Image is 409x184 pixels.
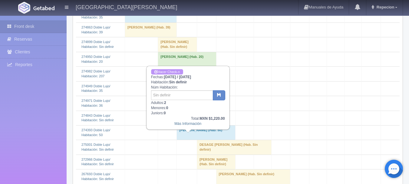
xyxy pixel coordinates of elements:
[197,140,271,155] td: DESAGE [PERSON_NAME] (Hab. Sin definir)
[81,114,114,122] a: 274843 Doble Lujo/Habitación: Sin definir
[151,90,213,100] input: Sin definir
[81,143,114,151] a: 275001 Doble Lujo/Habitación: Sin definir
[164,111,166,115] b: 0
[81,25,110,34] a: 274863 Doble Lujo/Habitación: 39
[76,3,177,11] h4: [GEOGRAPHIC_DATA][PERSON_NAME]
[177,125,236,140] td: [PERSON_NAME] (Hab. 50)
[81,55,110,63] a: 274950 Doble Lujo/Habitación: 20
[81,158,114,166] a: 272966 Doble Lujo/Habitación: Sin definir
[200,116,225,121] b: MXN $1,220.00
[81,99,110,107] a: 274971 Doble Lujo/Habitación: 36
[174,122,201,126] a: Más Información
[33,6,54,10] img: Getabed
[158,52,216,66] td: [PERSON_NAME] (Hab. 20)
[151,69,183,75] a: Hacer Check-in
[158,37,197,52] td: [PERSON_NAME] (Hab. Sin definir)
[169,80,187,84] b: Sin definir
[81,128,110,137] a: 274393 Doble Lujo/Habitación: 50
[81,40,114,49] a: 274899 Doble Lujo/Habitación: Sin definir
[164,75,191,79] b: [DATE] / [DATE]
[125,23,176,37] td: [PERSON_NAME] (Hab. 39)
[147,66,229,129] div: Fechas: Habitación: Núm Habitación: Adultos: Menores: Juniors:
[18,2,30,14] img: Getabed
[197,155,235,169] td: [PERSON_NAME] (Hab. Sin definir)
[375,5,394,9] span: Repecion
[164,101,166,105] b: 2
[151,116,225,121] div: Total:
[81,172,114,181] a: 267693 Doble Lujo/Habitación: Sin definir
[81,84,110,93] a: 274949 Doble Lujo/Habitación: 35
[216,169,290,184] td: [PERSON_NAME] (Hab. Sin definir)
[166,106,168,110] b: 0
[81,69,110,78] a: 274982 Doble Lujo/Habitación: 207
